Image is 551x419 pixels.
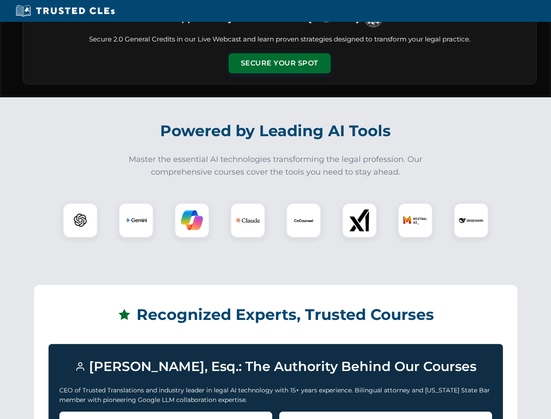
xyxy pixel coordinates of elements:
[119,203,154,238] div: Gemini
[236,208,260,233] img: Claude Logo
[34,34,526,45] p: Secure 2.0 General Credits in our Live Webcast and learn proven strategies designed to transform ...
[398,203,433,238] div: Mistral AI
[181,209,203,231] img: Copilot Logo
[13,4,117,17] img: Trusted CLEs
[125,209,147,231] img: Gemini Logo
[59,385,492,405] p: CEO of Trusted Translations and industry leader in legal AI technology with 15+ years experience....
[454,203,489,238] div: DeepSeek
[123,153,428,179] p: Master the essential AI technologies transforming the legal profession. Our comprehensive courses...
[459,208,483,233] img: DeepSeek Logo
[34,116,517,146] h2: Powered by Leading AI Tools
[349,209,370,231] img: xAI Logo
[342,203,377,238] div: xAI
[68,208,93,233] img: ChatGPT Logo
[63,203,98,238] div: ChatGPT
[286,203,321,238] div: CoCounsel
[48,299,503,330] h2: Recognized Experts, Trusted Courses
[59,355,492,378] h3: [PERSON_NAME], Esq.: The Authority Behind Our Courses
[403,208,428,233] img: Mistral AI Logo
[293,209,315,231] img: CoCounsel Logo
[230,203,265,238] div: Claude
[175,203,209,238] div: Copilot
[229,53,331,73] button: Secure Your Spot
